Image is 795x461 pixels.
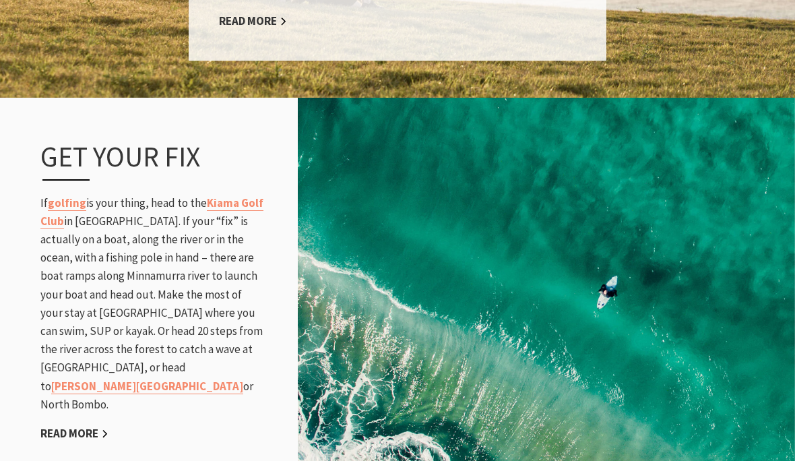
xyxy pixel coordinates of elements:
a: Read More [219,13,287,29]
a: Kiama Golf Club [40,195,263,229]
a: [PERSON_NAME][GEOGRAPHIC_DATA] [51,379,243,394]
h3: Get your fix [40,140,241,181]
p: If is your thing, head to the in [GEOGRAPHIC_DATA]. If your “fix” is actually on a boat, along th... [40,194,264,414]
a: golfing [48,195,86,211]
a: Read More [40,426,108,441]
